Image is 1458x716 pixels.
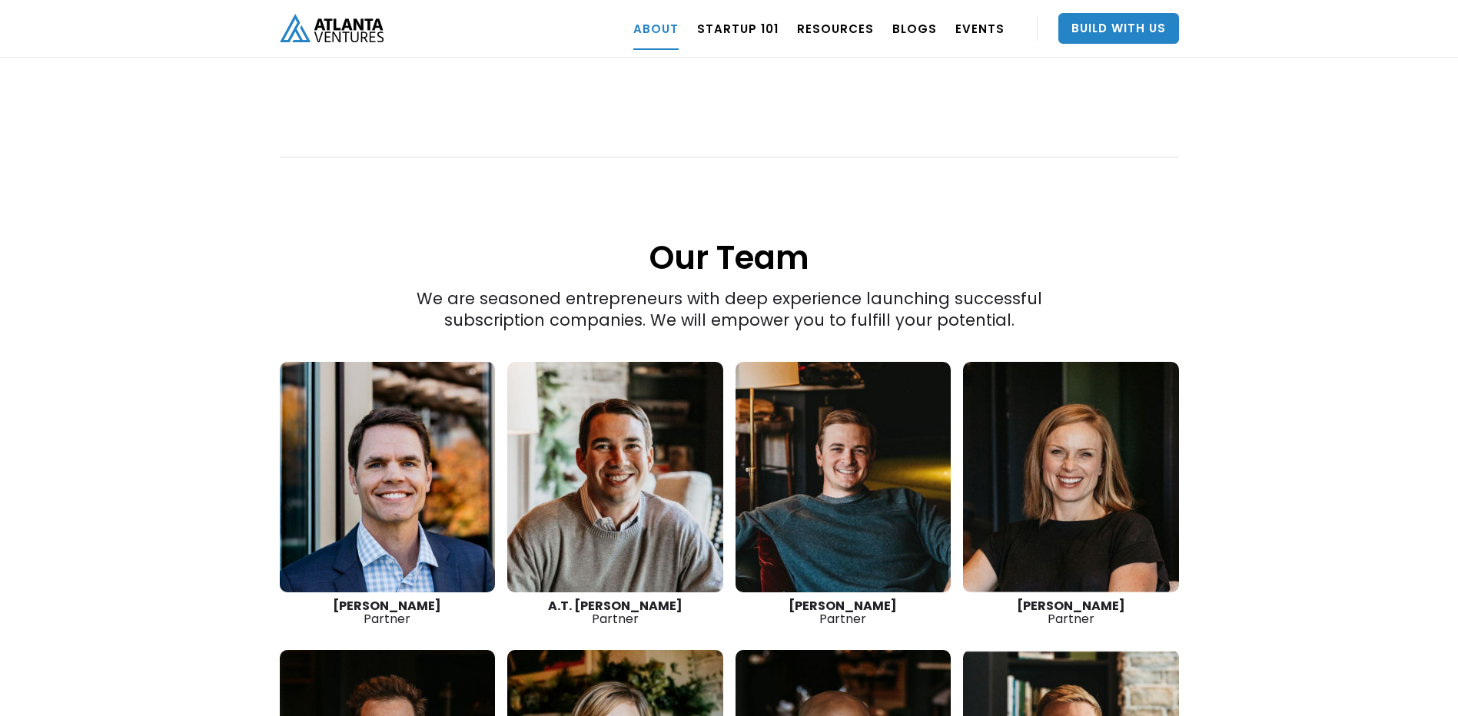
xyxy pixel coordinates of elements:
a: RESOURCES [797,7,874,50]
strong: [PERSON_NAME] [1017,597,1125,615]
a: EVENTS [955,7,1005,50]
strong: [PERSON_NAME] [789,597,897,615]
a: Startup 101 [697,7,779,50]
div: Partner [736,599,952,625]
a: ABOUT [633,7,679,50]
h1: Our Team [280,159,1179,280]
div: Partner [963,599,1179,625]
strong: [PERSON_NAME] [333,597,441,615]
strong: A.T. [PERSON_NAME] [548,597,683,615]
a: BLOGS [892,7,937,50]
a: Build With Us [1058,13,1179,44]
div: Partner [507,599,723,625]
div: Partner [280,599,496,625]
